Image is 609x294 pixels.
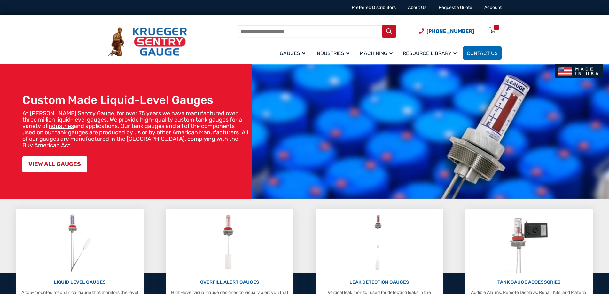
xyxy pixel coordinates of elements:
[504,212,555,273] img: Tank Gauge Accessories
[468,279,590,286] p: TANK GAUGE ACCESSORIES
[352,5,396,10] a: Preferred Distributors
[496,25,497,30] div: 0
[484,5,502,10] a: Account
[356,45,399,60] a: Machining
[22,110,249,148] p: At [PERSON_NAME] Sentry Gauge, for over 75 years we have manufactured over three million liquid-l...
[399,45,463,60] a: Resource Library
[316,50,349,56] span: Industries
[215,212,244,273] img: Overfill Alert Gauges
[312,45,356,60] a: Industries
[403,50,457,56] span: Resource Library
[360,50,393,56] span: Machining
[49,123,74,130] a: industries
[439,5,472,10] a: Request a Quote
[280,50,305,56] span: Gauges
[408,5,426,10] a: About Us
[63,212,97,273] img: Liquid Level Gauges
[419,27,474,35] a: Phone Number (920) 434-8860
[426,28,474,34] span: [PHONE_NUMBER]
[19,279,141,286] p: LIQUID LEVEL GAUGES
[555,64,603,78] img: Made In USA
[467,50,498,56] span: Contact Us
[252,64,609,199] img: bg_hero_bannerksentry
[22,93,249,107] h1: Custom Made Liquid-Level Gauges
[319,279,440,286] p: LEAK DETECTION GAUGES
[108,27,187,57] img: Krueger Sentry Gauge
[276,45,312,60] a: Gauges
[22,156,87,172] a: VIEW ALL GAUGES
[367,212,392,273] img: Leak Detection Gauges
[169,279,290,286] p: OVERFILL ALERT GAUGES
[463,46,502,60] a: Contact Us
